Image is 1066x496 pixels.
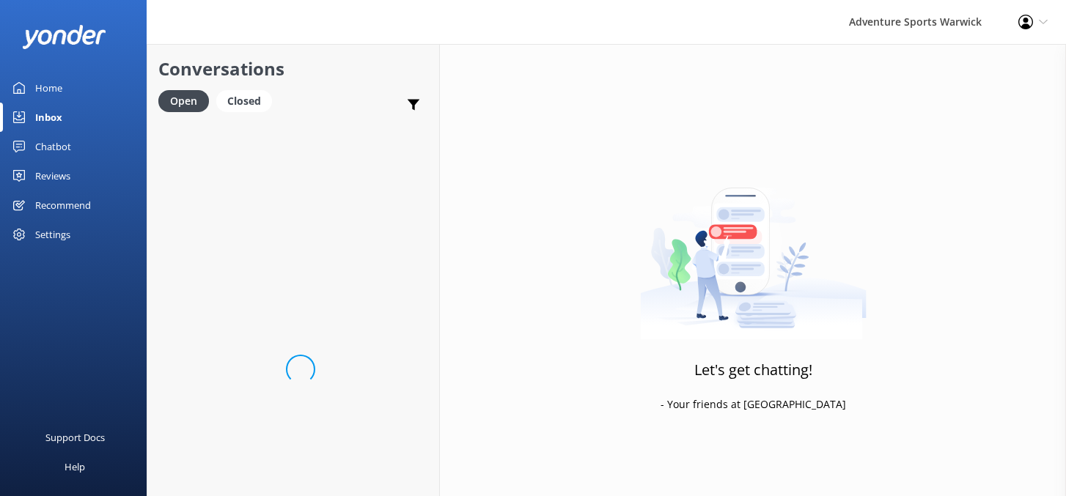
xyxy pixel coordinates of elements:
div: Settings [35,220,70,249]
div: Home [35,73,62,103]
p: - Your friends at [GEOGRAPHIC_DATA] [661,396,846,412]
div: Chatbot [35,132,71,161]
div: Help [65,452,85,481]
div: Inbox [35,103,62,132]
h2: Conversations [158,55,428,83]
h3: Let's get chatting! [694,358,812,382]
a: Closed [216,92,279,108]
div: Closed [216,90,272,112]
div: Support Docs [45,423,105,452]
div: Recommend [35,190,91,220]
img: artwork of a man stealing a conversation from at giant smartphone [640,157,867,340]
div: Reviews [35,161,70,190]
a: Open [158,92,216,108]
img: yonder-white-logo.png [22,25,106,49]
div: Open [158,90,209,112]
